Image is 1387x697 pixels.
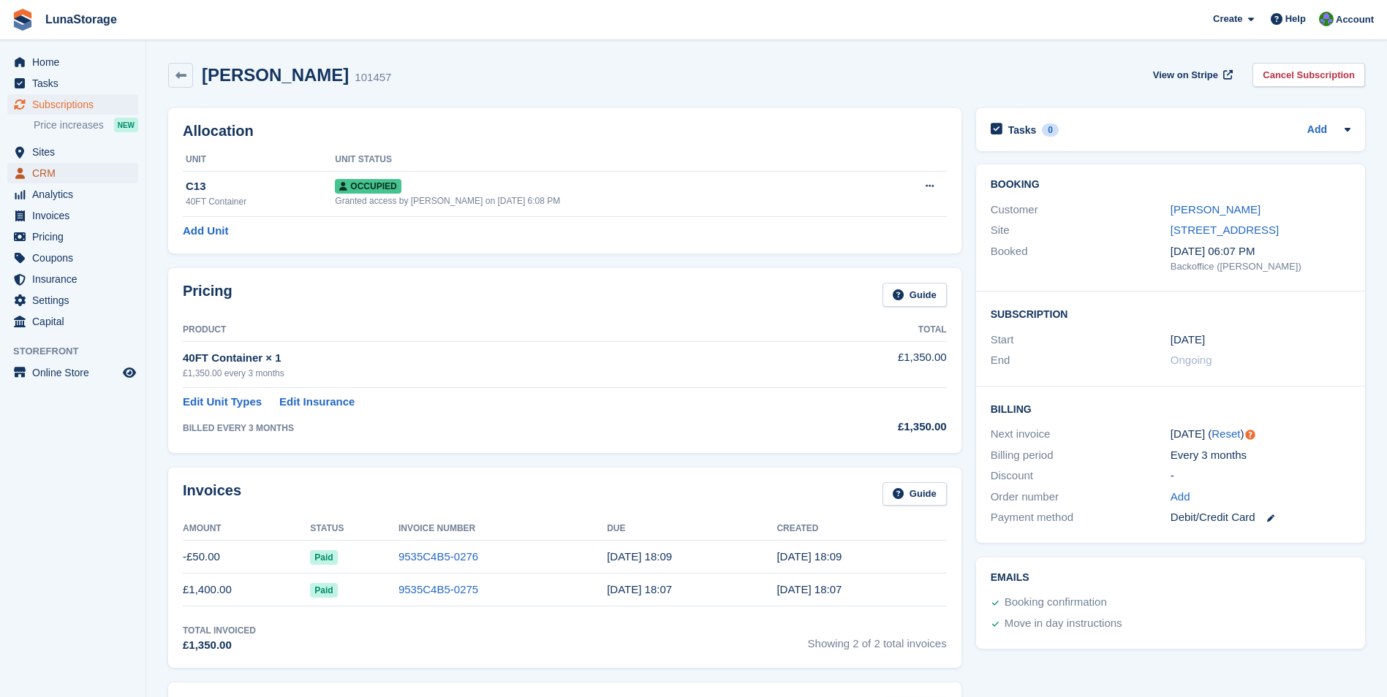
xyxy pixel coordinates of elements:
[991,306,1350,321] h2: Subscription
[183,637,256,654] div: £1,350.00
[114,118,138,132] div: NEW
[7,290,138,311] a: menu
[1153,68,1218,83] span: View on Stripe
[310,517,398,541] th: Status
[186,195,335,208] div: 40FT Container
[1171,447,1350,464] div: Every 3 months
[183,482,241,506] h2: Invoices
[32,290,120,311] span: Settings
[121,364,138,381] a: Preview store
[7,52,138,72] a: menu
[1212,427,1240,440] a: Reset
[7,205,138,226] a: menu
[32,163,120,183] span: CRM
[776,517,946,541] th: Created
[32,311,120,332] span: Capital
[1171,259,1350,274] div: Backoffice ([PERSON_NAME])
[183,319,778,342] th: Product
[186,178,335,195] div: C13
[7,269,138,289] a: menu
[183,123,947,140] h2: Allocation
[202,65,349,85] h2: [PERSON_NAME]
[1171,489,1190,506] a: Add
[7,248,138,268] a: menu
[183,574,310,606] td: £1,400.00
[1005,594,1107,612] div: Booking confirmation
[1171,203,1261,216] a: [PERSON_NAME]
[1336,12,1374,27] span: Account
[991,332,1171,348] div: Start
[991,572,1350,584] h2: Emails
[183,350,778,367] div: 40FT Container × 1
[1171,354,1212,366] span: Ongoing
[7,362,138,383] a: menu
[1171,509,1350,526] div: Debit/Credit Card
[12,9,34,31] img: stora-icon-8386f47178a22dfd0bd8f6a31ec36ba5ce8667c1dd55bd0f319d3a0aa187defe.svg
[7,184,138,205] a: menu
[7,226,138,247] a: menu
[1171,468,1350,484] div: -
[183,541,310,574] td: -£50.00
[778,319,947,342] th: Total
[991,447,1171,464] div: Billing period
[32,269,120,289] span: Insurance
[183,283,233,307] h2: Pricing
[1252,63,1365,87] a: Cancel Subscription
[398,550,478,563] a: 9535C4B5-0276
[335,148,873,172] th: Unit Status
[1307,122,1327,139] a: Add
[183,394,262,411] a: Edit Unit Types
[778,419,947,435] div: £1,350.00
[398,517,607,541] th: Invoice Number
[13,344,145,359] span: Storefront
[1171,332,1205,348] time: 2025-08-13 00:00:00 UTC
[32,226,120,247] span: Pricing
[32,362,120,383] span: Online Store
[991,489,1171,506] div: Order number
[1147,63,1236,87] a: View on Stripe
[991,222,1171,239] div: Site
[310,550,337,565] span: Paid
[991,509,1171,526] div: Payment method
[607,517,776,541] th: Due
[32,248,120,268] span: Coupons
[183,422,778,435] div: BILLED EVERY 3 MONTHS
[183,148,335,172] th: Unit
[778,341,947,387] td: £1,350.00
[335,179,401,194] span: Occupied
[355,69,391,86] div: 101457
[39,7,123,31] a: LunaStorage
[1213,12,1242,26] span: Create
[1005,615,1122,633] div: Move in day instructions
[32,205,120,226] span: Invoices
[883,283,947,307] a: Guide
[183,517,310,541] th: Amount
[7,73,138,94] a: menu
[991,179,1350,191] h2: Booking
[183,624,256,637] div: Total Invoiced
[991,243,1171,274] div: Booked
[32,142,120,162] span: Sites
[808,624,947,654] span: Showing 2 of 2 total invoices
[7,142,138,162] a: menu
[32,184,120,205] span: Analytics
[991,202,1171,218] div: Customer
[279,394,355,411] a: Edit Insurance
[607,550,672,563] time: 2025-08-14 17:09:27 UTC
[34,118,104,132] span: Price increases
[776,583,842,595] time: 2025-08-13 17:07:07 UTC
[1171,224,1279,236] a: [STREET_ADDRESS]
[1171,426,1350,443] div: [DATE] ( )
[1008,123,1037,137] h2: Tasks
[991,352,1171,369] div: End
[1285,12,1306,26] span: Help
[7,94,138,115] a: menu
[310,583,337,598] span: Paid
[34,117,138,133] a: Price increases NEW
[1171,243,1350,260] div: [DATE] 06:07 PM
[991,401,1350,416] h2: Billing
[7,163,138,183] a: menu
[183,223,228,240] a: Add Unit
[607,583,672,595] time: 2025-08-14 17:07:07 UTC
[7,311,138,332] a: menu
